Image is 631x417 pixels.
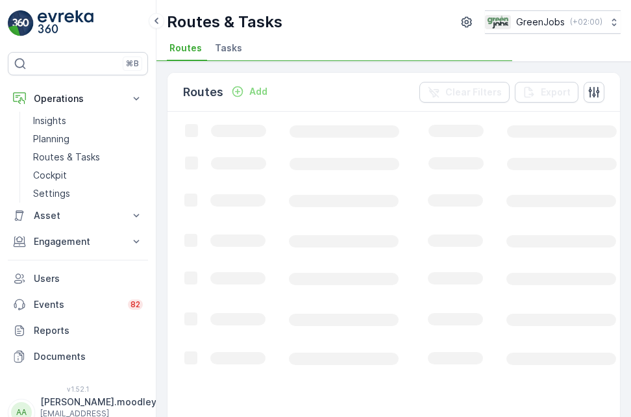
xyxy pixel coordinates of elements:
[8,86,148,112] button: Operations
[34,350,143,363] p: Documents
[33,114,66,127] p: Insights
[40,396,156,409] p: [PERSON_NAME].moodley
[8,385,148,393] span: v 1.52.1
[8,318,148,344] a: Reports
[34,235,122,248] p: Engagement
[419,82,510,103] button: Clear Filters
[183,83,223,101] p: Routes
[130,299,140,310] p: 82
[570,17,602,27] p: ( +02:00 )
[8,10,34,36] img: logo
[8,292,148,318] a: Events82
[515,82,578,103] button: Export
[33,169,67,182] p: Cockpit
[215,42,242,55] span: Tasks
[8,344,148,370] a: Documents
[28,148,148,166] a: Routes & Tasks
[34,298,120,311] p: Events
[445,86,502,99] p: Clear Filters
[8,203,148,229] button: Asset
[34,92,122,105] p: Operations
[38,10,93,36] img: logo_light-DOdMpM7g.png
[226,84,273,99] button: Add
[8,229,148,255] button: Engagement
[485,10,621,34] button: GreenJobs(+02:00)
[28,130,148,148] a: Planning
[516,16,565,29] p: GreenJobs
[8,266,148,292] a: Users
[33,151,100,164] p: Routes & Tasks
[28,112,148,130] a: Insights
[126,58,139,69] p: ⌘B
[33,187,70,200] p: Settings
[169,42,202,55] span: Routes
[249,85,267,98] p: Add
[34,324,143,337] p: Reports
[28,166,148,184] a: Cockpit
[485,15,511,29] img: Green_Jobs_Logo.png
[33,133,69,145] p: Planning
[34,272,143,285] p: Users
[541,86,571,99] p: Export
[34,209,122,222] p: Asset
[28,184,148,203] a: Settings
[167,12,282,32] p: Routes & Tasks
